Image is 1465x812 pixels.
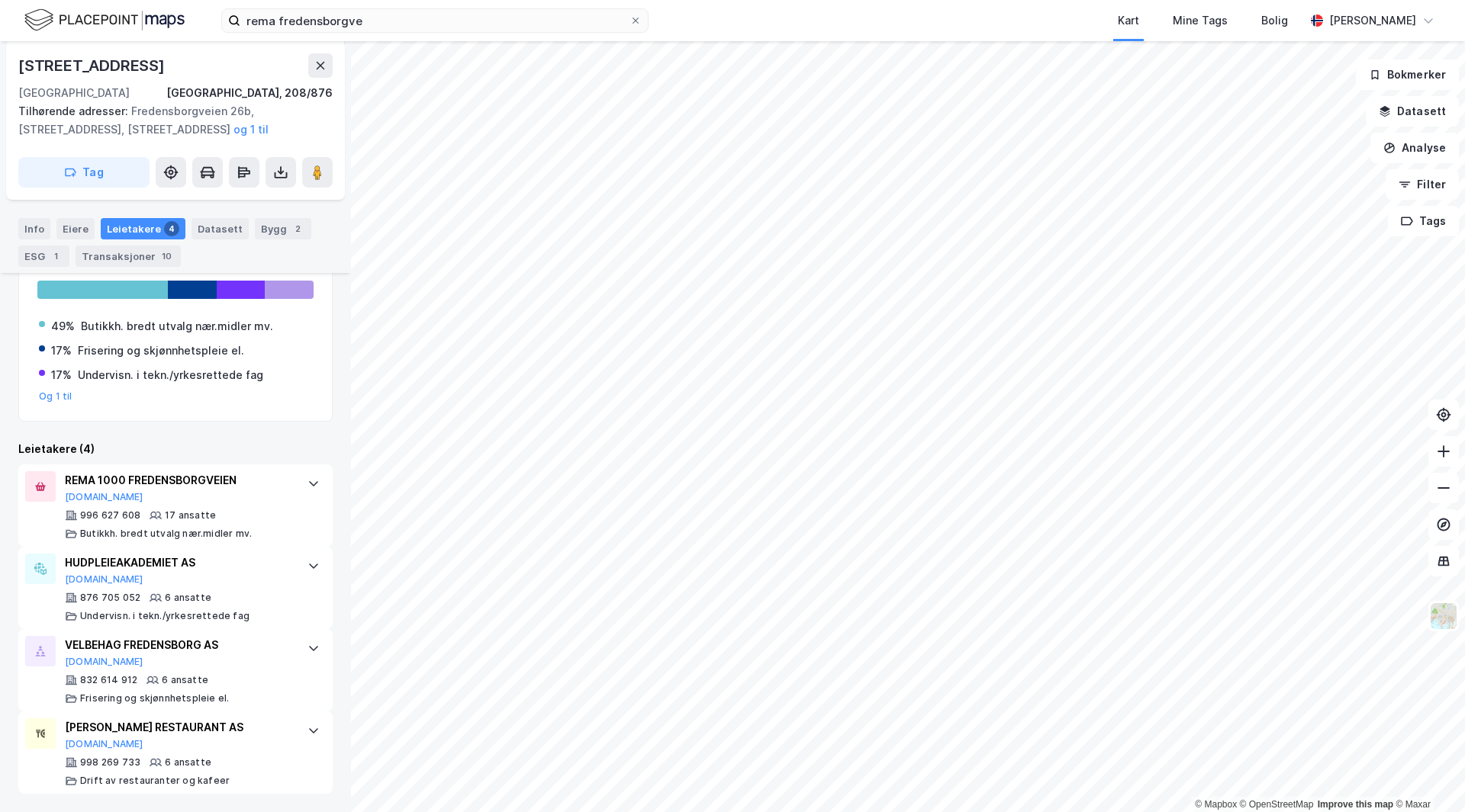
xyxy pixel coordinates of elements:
button: Datasett [1366,96,1459,127]
div: Info [18,218,50,239]
button: [DOMAIN_NAME] [65,656,143,668]
div: 2 [290,221,305,236]
div: Leietakere [101,218,185,239]
iframe: Chat Widget [1389,739,1465,812]
div: Drift av restauranter og kafeer [80,775,230,787]
div: 6 ansatte [162,674,208,686]
div: Undervisn. i tekn./yrkesrettede fag [80,610,250,622]
button: [DOMAIN_NAME] [65,738,143,750]
button: Filter [1386,169,1459,200]
button: Analyse [1370,133,1459,163]
div: [PERSON_NAME] [1329,11,1416,30]
div: Kontrollprogram for chat [1389,739,1465,812]
div: Kart [1118,11,1139,30]
div: REMA 1000 FREDENSBORGVEIEN [65,471,292,489]
div: 10 [159,249,175,264]
div: Datasett [192,218,249,239]
div: Undervisn. i tekn./yrkesrettede fag [78,366,263,384]
button: [DOMAIN_NAME] [65,491,143,503]
img: logo.f888ab2527a4732fd821a326f86c7f29.svg [24,7,185,34]
a: Improve this map [1318,799,1393,810]
input: Søk på adresse, matrikkel, gårdeiere, leietakere eller personer [240,9,629,32]
div: Frisering og skjønnhetspleie el. [80,692,229,704]
a: OpenStreetMap [1240,799,1314,810]
div: Eiere [56,218,95,239]
div: 6 ansatte [165,756,211,769]
div: [GEOGRAPHIC_DATA] [18,84,130,102]
a: Mapbox [1195,799,1237,810]
div: 17 ansatte [165,509,216,522]
button: Tag [18,157,150,188]
div: 876 705 052 [80,592,140,604]
div: Bygg [255,218,311,239]
div: HUDPLEIEAKADEMIET AS [65,554,292,572]
div: Bolig [1261,11,1288,30]
div: Fredensborgveien 26b, [STREET_ADDRESS], [STREET_ADDRESS] [18,102,320,139]
div: [STREET_ADDRESS] [18,53,168,78]
div: 49% [51,317,75,335]
div: 832 614 912 [80,674,137,686]
div: Butikkh. bredt utvalg nær.midler mv. [81,317,273,335]
button: Og 1 til [39,390,72,403]
div: 996 627 608 [80,509,140,522]
div: Frisering og skjønnhetspleie el. [78,342,244,360]
img: Z [1429,602,1458,631]
div: 6 ansatte [165,592,211,604]
button: [DOMAIN_NAME] [65,573,143,586]
div: VELBEHAG FREDENSBORG AS [65,636,292,654]
div: 17% [51,342,72,360]
div: Butikkh. bredt utvalg nær.midler mv. [80,528,252,540]
div: [PERSON_NAME] RESTAURANT AS [65,718,292,737]
div: Transaksjoner [76,246,181,267]
div: 1 [48,249,63,264]
div: 17% [51,366,72,384]
span: Tilhørende adresser: [18,104,131,117]
div: 4 [164,221,179,236]
button: Tags [1388,206,1459,236]
div: Leietakere (4) [18,440,333,458]
button: Bokmerker [1356,59,1459,90]
div: Mine Tags [1173,11,1228,30]
div: 998 269 733 [80,756,140,769]
div: [GEOGRAPHIC_DATA], 208/876 [166,84,333,102]
div: ESG [18,246,69,267]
